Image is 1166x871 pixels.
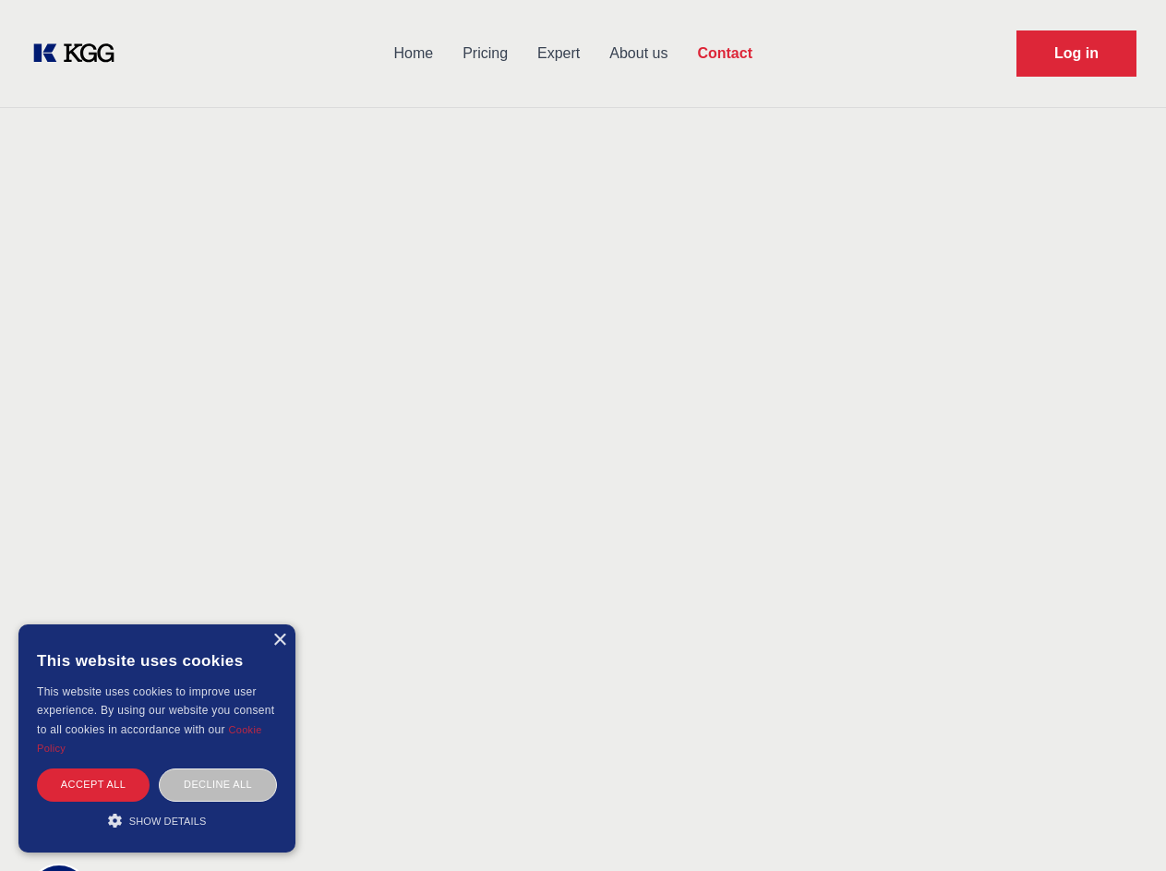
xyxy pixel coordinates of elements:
span: Show details [129,816,207,827]
a: Contact [682,30,767,78]
a: Cookie Policy [37,724,262,754]
a: Request Demo [1016,30,1136,77]
a: About us [595,30,682,78]
div: Close [272,634,286,647]
div: Show details [37,811,277,829]
div: This website uses cookies [37,638,277,683]
a: Pricing [448,30,523,78]
span: This website uses cookies to improve user experience. By using our website you consent to all coo... [37,685,274,736]
a: Expert [523,30,595,78]
a: KOL Knowledge Platform: Talk to Key External Experts (KEE) [30,39,129,68]
div: Accept all [37,768,150,801]
a: Home [379,30,448,78]
iframe: Chat Widget [1074,782,1166,871]
div: Decline all [159,768,277,801]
